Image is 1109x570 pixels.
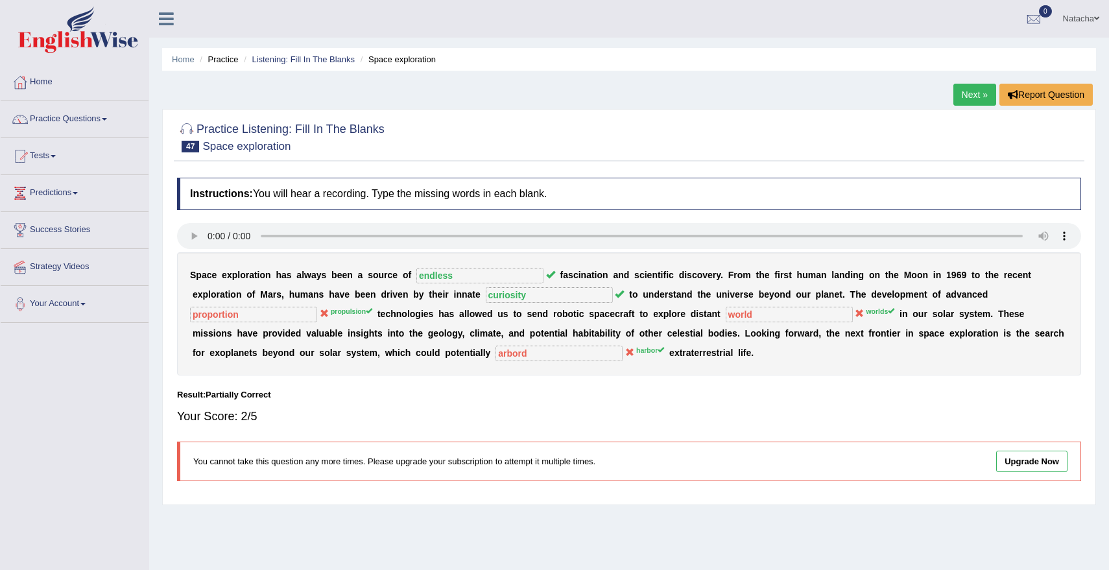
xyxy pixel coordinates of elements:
b: o [774,289,780,300]
b: r [273,289,276,300]
b: s [449,309,455,319]
b: o [260,270,266,280]
b: t [885,270,888,280]
li: Space exploration [357,53,436,65]
b: t [225,289,228,300]
b: s [287,270,292,280]
b: o [246,289,252,300]
b: r [384,270,387,280]
b: t [1028,270,1031,280]
b: e [438,289,443,300]
b: m [905,289,913,300]
b: o [632,289,638,300]
b: a [834,270,839,280]
b: d [871,289,877,300]
b: o [410,309,416,319]
h2: Practice Listening: Fill In The Blanks [177,120,385,152]
b: h [276,270,281,280]
input: blank [190,307,317,322]
b: a [613,270,618,280]
b: v [957,289,962,300]
a: Your Account [1,286,149,318]
b: r [740,289,743,300]
b: o [403,270,409,280]
b: t [658,270,661,280]
b: r [780,270,783,280]
b: 9 [951,270,957,280]
sup: worlds [866,307,894,315]
b: y [419,289,424,300]
b: c [573,270,578,280]
b: t [429,289,432,300]
b: i [421,309,423,319]
b: r [807,289,810,300]
b: a [335,289,340,300]
b: d [951,289,957,300]
a: Practice Questions [1,101,149,134]
b: s [322,270,327,280]
b: i [390,289,392,300]
b: f [252,289,256,300]
b: c [639,270,645,280]
b: . [721,270,723,280]
b: a [249,270,254,280]
b: e [482,309,487,319]
b: i [595,270,597,280]
b: h [855,289,861,300]
b: c [692,270,697,280]
span: 0 [1039,5,1052,18]
b: , [281,289,284,300]
a: Strategy Videos [1,249,149,281]
b: e [344,289,350,300]
li: Practice [197,53,238,65]
b: t [697,289,700,300]
a: Upgrade Now [996,451,1067,472]
b: r [387,289,390,300]
input: blank [726,307,853,322]
b: l [302,270,304,280]
b: y [316,270,322,280]
b: c [388,270,393,280]
b: f [560,270,564,280]
b: p [202,289,208,300]
b: c [972,289,977,300]
b: n [936,270,942,280]
button: Report Question [999,84,1093,106]
b: e [193,289,198,300]
b: h [432,289,438,300]
b: r [217,289,220,300]
b: d [543,309,549,319]
a: Predictions [1,175,149,208]
b: l [237,270,240,280]
b: i [577,309,579,319]
b: h [797,270,803,280]
b: w [475,309,482,319]
b: M [904,270,912,280]
span: 47 [182,141,199,152]
b: e [360,289,365,300]
b: x [198,289,203,300]
b: i [666,270,669,280]
b: n [1023,270,1029,280]
b: n [722,289,728,300]
sup: propulsion [331,307,372,315]
b: x [227,270,232,280]
b: t [513,309,516,319]
b: n [853,270,859,280]
b: f [408,270,411,280]
b: e [337,270,342,280]
b: b [759,289,765,300]
b: f [774,270,778,280]
b: r [733,270,737,280]
b: v [730,289,735,300]
b: u [716,289,722,300]
b: a [220,289,225,300]
b: s [743,289,748,300]
b: n [396,309,402,319]
b: i [778,270,780,280]
b: e [706,289,711,300]
b: r [1004,270,1007,280]
b: M [260,289,268,300]
small: Space exploration [202,140,291,152]
b: h [289,289,295,300]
